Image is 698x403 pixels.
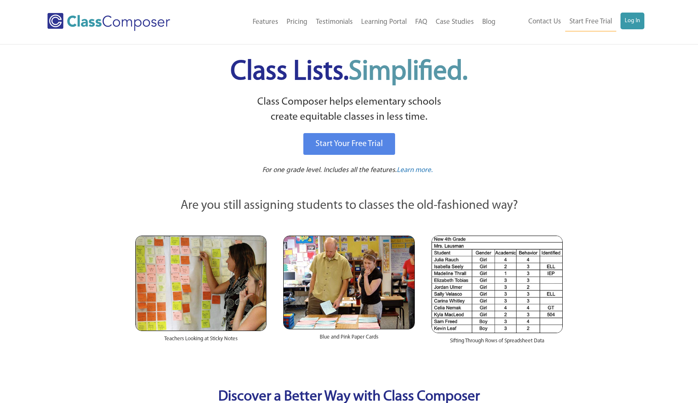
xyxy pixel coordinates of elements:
[432,333,563,353] div: Sifting Through Rows of Spreadsheet Data
[357,13,411,31] a: Learning Portal
[282,13,312,31] a: Pricing
[315,140,383,148] span: Start Your Free Trial
[411,13,432,31] a: FAQ
[204,13,500,31] nav: Header Menu
[283,329,414,349] div: Blue and Pink Paper Cards
[312,13,357,31] a: Testimonials
[230,59,468,86] span: Class Lists.
[283,236,414,329] img: Blue and Pink Paper Cards
[397,165,433,176] a: Learn more.
[397,167,433,174] span: Learn more.
[500,13,644,31] nav: Header Menu
[135,331,266,351] div: Teachers Looking at Sticky Notes
[262,167,397,174] span: For one grade level. Includes all the features.
[524,13,565,31] a: Contact Us
[620,13,644,29] a: Log In
[565,13,616,31] a: Start Free Trial
[432,13,478,31] a: Case Studies
[248,13,282,31] a: Features
[432,236,563,333] img: Spreadsheets
[303,133,395,155] a: Start Your Free Trial
[478,13,500,31] a: Blog
[134,95,564,125] p: Class Composer helps elementary schools create equitable classes in less time.
[47,13,170,31] img: Class Composer
[349,59,468,86] span: Simplified.
[135,236,266,331] img: Teachers Looking at Sticky Notes
[135,197,563,215] p: Are you still assigning students to classes the old-fashioned way?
